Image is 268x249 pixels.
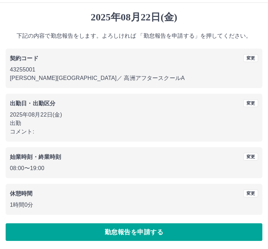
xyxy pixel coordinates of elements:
[6,32,262,40] p: 下記の内容で勤怠報告をします。よろしければ 「勤怠報告を申請する」を押してください。
[243,99,258,107] button: 変更
[10,55,38,61] b: 契約コード
[10,119,258,127] p: 出勤
[6,223,262,241] button: 勤怠報告を申請する
[10,191,33,197] b: 休憩時間
[6,11,262,23] h1: 2025年08月22日(金)
[10,100,55,106] b: 出勤日・出勤区分
[10,66,258,74] p: 43255001
[10,127,258,136] p: コメント:
[10,74,258,82] p: [PERSON_NAME][GEOGRAPHIC_DATA] ／ 高洲アフタースクールA
[10,111,258,119] p: 2025年08月22日(金)
[10,154,61,160] b: 始業時刻・終業時刻
[243,189,258,197] button: 変更
[10,201,258,209] p: 1時間0分
[243,54,258,62] button: 変更
[243,153,258,161] button: 変更
[10,164,258,173] p: 08:00 〜 19:00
